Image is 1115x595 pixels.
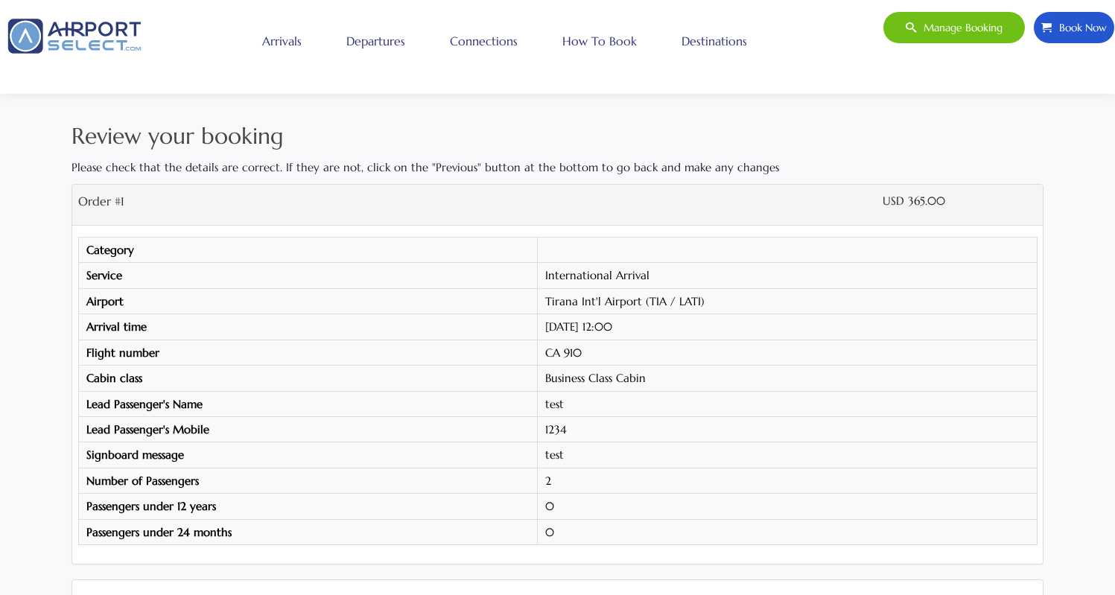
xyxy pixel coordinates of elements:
[78,391,537,416] th: Lead Passenger's Name
[916,12,1003,43] span: Manage booking
[537,340,1037,365] td: CA 910
[78,340,537,365] th: Flight number
[559,22,641,60] a: How to book
[78,519,537,544] th: Passengers under 24 months
[343,22,409,60] a: Departures
[78,442,537,468] th: Signboard message
[446,22,521,60] a: Connections
[537,366,1037,391] td: Business Class Cabin
[78,192,872,210] h3: Order #1
[78,263,537,288] th: Service
[537,442,1037,468] td: test
[883,192,945,210] label: USD 365.00
[537,494,1037,519] td: 0
[78,288,537,314] th: Airport
[678,22,751,60] a: Destinations
[537,468,1037,493] td: 2
[537,519,1037,544] td: 0
[537,416,1037,442] td: 1234
[883,11,1026,44] a: Manage booking
[78,238,537,263] th: Category
[78,416,537,442] th: Lead Passenger's Mobile
[537,391,1037,416] td: test
[1033,11,1115,44] a: Book Now
[1052,12,1107,43] span: Book Now
[78,366,537,391] th: Cabin class
[537,288,1037,314] td: Tirana Int'l Airport (TIA / LATI)
[537,263,1037,288] td: International Arrival
[537,314,1037,340] td: [DATE] 12:00
[72,119,1043,153] h2: Review your booking
[78,314,537,340] th: Arrival time
[258,22,305,60] a: Arrivals
[72,159,1043,176] p: Please check that the details are correct. If they are not, click on the "Previous" button at the...
[78,494,537,519] th: Passengers under 12 years
[78,468,537,493] th: Number of Passengers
